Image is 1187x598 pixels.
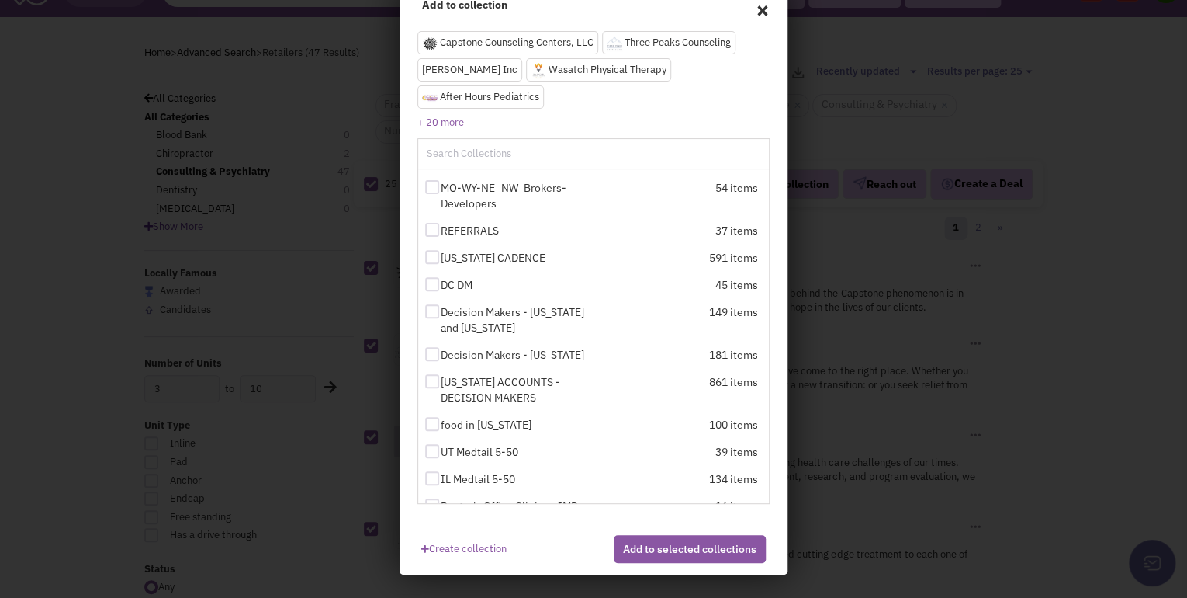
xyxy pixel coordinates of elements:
[596,347,758,367] div: 181 items
[549,63,666,76] span: Wasatch Physical Therapy
[596,374,758,409] div: 861 items
[425,180,596,211] label: MO-WY-NE_NW_Brokers-Developers
[625,36,731,49] span: Three Peaks Counseling
[596,417,758,436] div: 100 items
[421,535,507,556] a: Create collection
[596,444,758,464] div: 39 items
[422,36,438,51] img: www.capstonecounselingcenters.com
[596,304,758,339] div: 149 items
[425,277,596,293] label: DC DM
[425,146,562,162] input: Search Collections
[425,250,596,266] label: [US_STATE] CADENCE
[596,499,758,534] div: 16 items
[596,250,758,269] div: 591 items
[596,223,758,242] div: 37 items
[425,304,596,336] label: Decision Makers - [US_STATE] and [US_STATE]
[417,116,464,129] a: + 20 more
[425,374,596,405] label: [US_STATE] ACCOUNTS - DECISION MAKERS
[440,90,539,103] span: After Hours Pediatrics
[596,277,758,297] div: 45 items
[422,90,438,106] img: www.afterhourspediatrics.com
[425,417,596,433] label: food in [US_STATE]
[425,223,596,238] label: REFERRALS
[422,63,517,76] span: [PERSON_NAME] Inc
[425,471,596,487] label: IL Medtail 5-50
[596,180,758,215] div: 54 items
[596,471,758,491] div: 134 items
[425,444,596,460] label: UT Medtail 5-50
[614,535,766,563] button: Add to selected collections
[425,347,596,363] label: Decision Makers - [US_STATE]
[440,36,593,49] span: Capstone Counseling Centers, LLC
[607,36,622,51] img: threepeakscounseling.com
[425,499,596,530] label: Doctor's Office Clinics - IMD West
